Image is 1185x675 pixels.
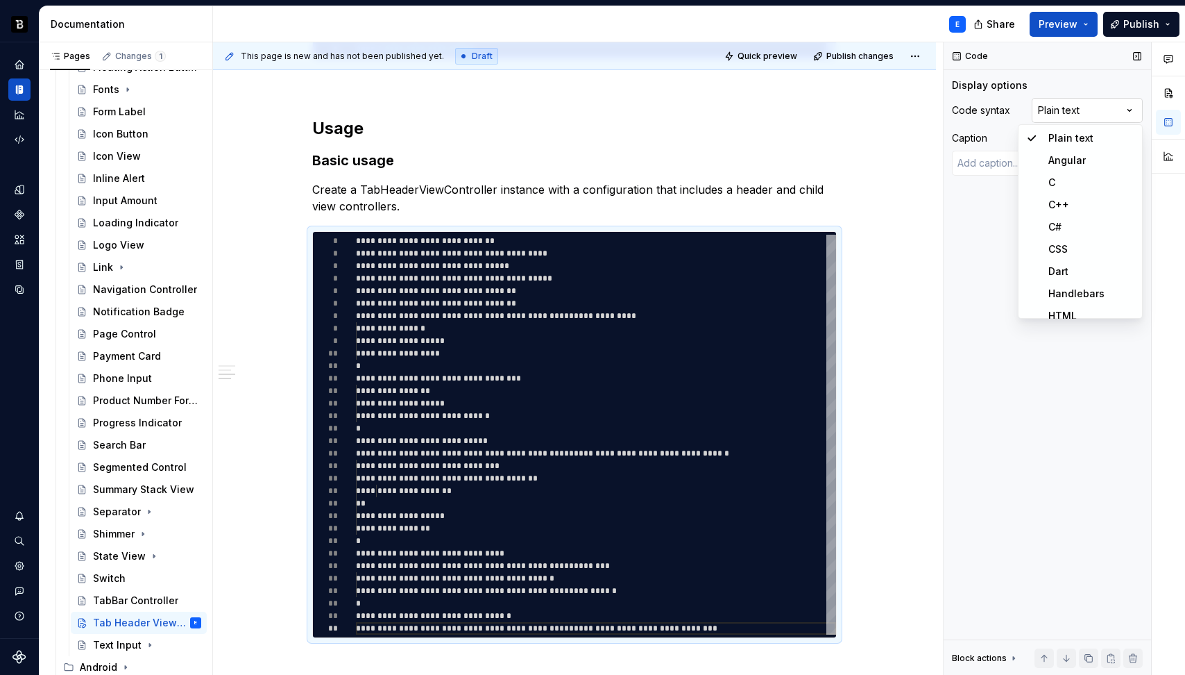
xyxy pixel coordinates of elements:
[1048,265,1068,277] span: Dart
[1048,176,1055,188] span: C
[1048,221,1062,233] span: C#
[1048,310,1077,322] span: HTML
[1048,287,1105,299] span: Handlebars
[1048,154,1086,166] span: Angular
[1048,132,1093,144] span: Plain text
[1048,199,1069,210] span: C++
[1048,243,1068,255] span: CSS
